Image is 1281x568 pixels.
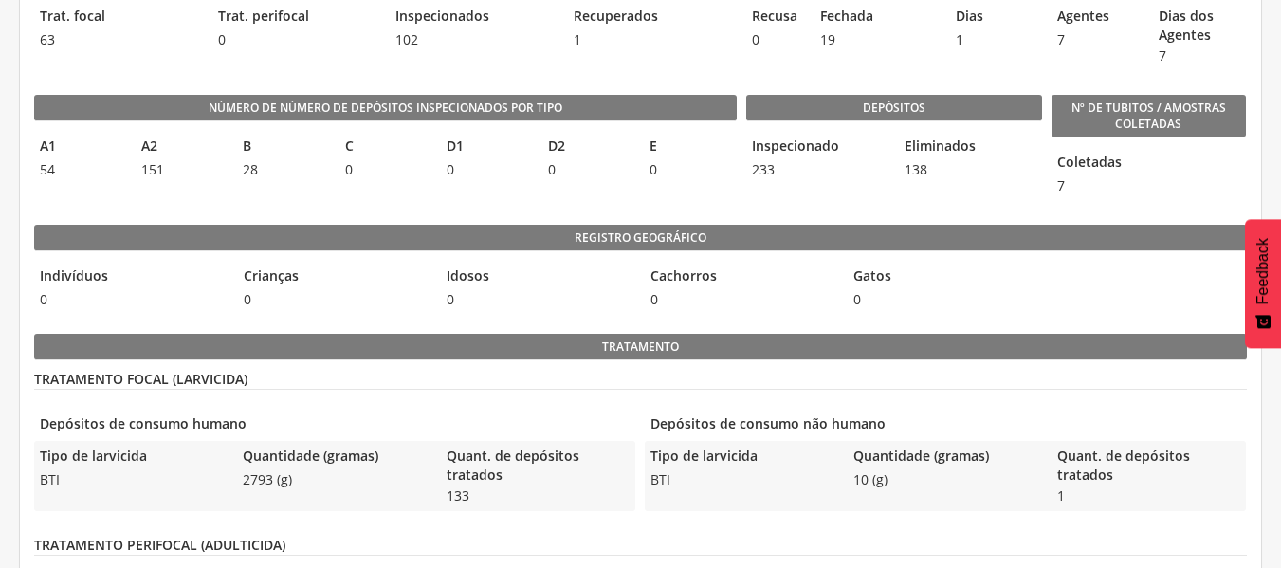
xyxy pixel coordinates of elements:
legend: Agentes [1052,7,1144,28]
legend: D2 [542,137,634,158]
span: 0 [542,160,634,179]
legend: Número de Número de Depósitos Inspecionados por Tipo [34,95,737,121]
span: 0 [34,290,229,309]
span: 1 [568,30,737,49]
legend: Tipo de larvicida [34,447,228,468]
legend: Coletadas [1052,153,1063,174]
span: 7 [1052,30,1144,49]
legend: Trat. perifocal [212,7,381,28]
span: 151 [136,160,228,179]
legend: B [237,137,329,158]
legend: Quantidade (gramas) [848,447,1041,468]
span: 0 [212,30,381,49]
span: 19 [814,30,872,49]
span: 7 [1153,46,1245,65]
span: 7 [1052,176,1063,195]
span: BTI [645,470,838,489]
legend: Eliminados [899,137,1042,158]
legend: E [644,137,736,158]
legend: Recusa [746,7,804,28]
legend: Depósitos de consumo não humano [645,414,1246,436]
legend: Idosos [441,266,635,288]
legend: Dias dos Agentes [1153,7,1245,45]
legend: Quantidade (gramas) [237,447,430,468]
legend: Quant. de depósitos tratados [441,447,634,485]
legend: Recuperados [568,7,737,28]
legend: Dias [950,7,1042,28]
span: 0 [339,160,431,179]
span: 102 [390,30,558,49]
span: 28 [237,160,329,179]
legend: D1 [441,137,533,158]
legend: TRATAMENTO FOCAL (LARVICIDA) [34,370,1247,390]
legend: Inspecionados [390,7,558,28]
legend: TRATAMENTO PERIFOCAL (ADULTICIDA) [34,536,1247,556]
span: 0 [441,290,635,309]
span: Feedback [1254,238,1272,304]
span: 2793 (g) [237,470,430,489]
span: 1 [950,30,1042,49]
span: 10 (g) [848,470,1041,489]
span: 138 [899,160,1042,179]
span: 1 [1052,486,1245,505]
legend: Inspecionado [746,137,889,158]
legend: A2 [136,137,228,158]
span: 0 [645,290,839,309]
span: 0 [238,290,432,309]
legend: Depósitos de consumo humano [34,414,635,436]
span: 0 [746,30,804,49]
span: BTI [34,470,228,489]
legend: Depósitos [746,95,1042,121]
legend: C [339,137,431,158]
span: 63 [34,30,203,49]
span: 233 [746,160,889,179]
legend: A1 [34,137,126,158]
legend: Fechada [814,7,872,28]
span: 0 [644,160,736,179]
span: 133 [441,486,634,505]
legend: Registro geográfico [34,225,1247,251]
span: 0 [441,160,533,179]
legend: Tratamento [34,334,1247,360]
legend: Quant. de depósitos tratados [1052,447,1245,485]
legend: Nº de Tubitos / Amostras coletadas [1052,95,1246,137]
legend: Indivíduos [34,266,229,288]
legend: Tipo de larvicida [645,447,838,468]
legend: Cachorros [645,266,839,288]
span: 0 [848,290,1042,309]
button: Feedback - Mostrar pesquisa [1245,219,1281,348]
legend: Gatos [848,266,1042,288]
legend: Trat. focal [34,7,203,28]
span: 54 [34,160,126,179]
legend: Crianças [238,266,432,288]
